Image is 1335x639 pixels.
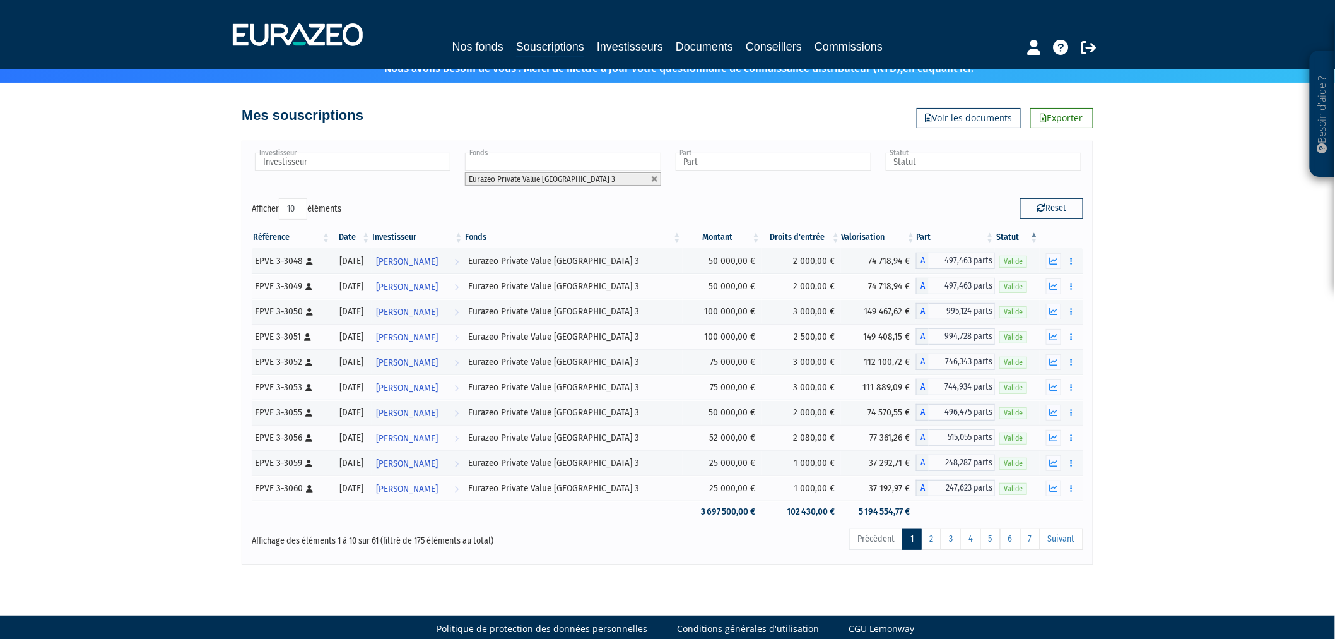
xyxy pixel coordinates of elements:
[683,374,762,400] td: 75 000,00 €
[841,248,916,273] td: 74 718,94 €
[377,452,438,475] span: [PERSON_NAME]
[762,450,841,475] td: 1 000,00 €
[469,457,678,470] div: Eurazeo Private Value [GEOGRAPHIC_DATA] 3
[999,331,1027,343] span: Valide
[336,280,367,293] div: [DATE]
[916,354,929,370] span: A
[916,455,995,471] div: A - Eurazeo Private Value Europe 3
[255,355,327,369] div: EPVE 3-3052
[762,400,841,425] td: 2 000,00 €
[377,351,438,374] span: [PERSON_NAME]
[372,273,464,299] a: [PERSON_NAME]
[377,275,438,299] span: [PERSON_NAME]
[377,326,438,349] span: [PERSON_NAME]
[916,404,995,421] div: A - Eurazeo Private Value Europe 3
[455,351,459,374] i: Voir l'investisseur
[916,278,995,294] div: A - Eurazeo Private Value Europe 3
[331,227,371,248] th: Date: activer pour trier la colonne par ordre croissant
[683,227,762,248] th: Montant: activer pour trier la colonne par ordre croissant
[469,381,678,394] div: Eurazeo Private Value [GEOGRAPHIC_DATA] 3
[762,501,841,523] td: 102 430,00 €
[455,250,459,273] i: Voir l'investisseur
[1030,108,1093,128] a: Exporter
[469,330,678,343] div: Eurazeo Private Value [GEOGRAPHIC_DATA] 3
[999,357,1027,369] span: Valide
[469,406,678,419] div: Eurazeo Private Value [GEOGRAPHIC_DATA] 3
[372,248,464,273] a: [PERSON_NAME]
[916,227,995,248] th: Part: activer pour trier la colonne par ordre croissant
[841,425,916,450] td: 77 361,26 €
[255,280,327,293] div: EPVE 3-3049
[336,381,367,394] div: [DATE]
[455,326,459,349] i: Voir l'investisseur
[841,273,916,299] td: 74 718,94 €
[252,527,587,547] div: Affichage des éléments 1 à 10 sur 61 (filtré de 175 éléments au total)
[306,485,313,493] i: [Français] Personne physique
[999,483,1027,495] span: Valide
[372,349,464,374] a: [PERSON_NAME]
[1315,57,1330,171] p: Besoin d'aide ?
[683,400,762,425] td: 50 000,00 €
[929,354,995,370] span: 746,343 parts
[255,406,327,419] div: EPVE 3-3055
[469,174,615,184] span: Eurazeo Private Value [GEOGRAPHIC_DATA] 3
[242,108,363,123] h4: Mes souscriptions
[233,23,363,46] img: 1732889491-logotype_eurazeo_blanc_rvb.png
[305,434,312,442] i: [Français] Personne physique
[916,354,995,370] div: A - Eurazeo Private Value Europe 3
[372,475,464,501] a: [PERSON_NAME]
[929,480,995,496] span: 247,623 parts
[279,198,307,220] select: Afficheréléments
[597,38,663,56] a: Investisseurs
[841,349,916,374] td: 112 100,72 €
[841,299,916,324] td: 149 467,62 €
[255,254,327,268] div: EPVE 3-3048
[916,480,995,496] div: A - Eurazeo Private Value Europe 3
[377,250,438,273] span: [PERSON_NAME]
[255,305,327,318] div: EPVE 3-3050
[455,452,459,475] i: Voir l'investisseur
[455,402,459,425] i: Voir l'investisseur
[762,374,841,400] td: 3 000,00 €
[815,38,883,56] a: Commissions
[999,382,1027,394] span: Valide
[762,324,841,349] td: 2 500,00 €
[305,409,312,417] i: [Français] Personne physique
[336,431,367,445] div: [DATE]
[1040,529,1083,550] a: Suivant
[683,450,762,475] td: 25 000,00 €
[255,457,327,470] div: EPVE 3-3059
[437,623,647,635] a: Politique de protection des données personnelles
[372,324,464,349] a: [PERSON_NAME]
[255,381,327,394] div: EPVE 3-3053
[469,305,678,318] div: Eurazeo Private Value [GEOGRAPHIC_DATA] 3
[377,402,438,425] span: [PERSON_NAME]
[304,333,311,341] i: [Français] Personne physique
[916,429,995,446] div: A - Eurazeo Private Value Europe 3
[469,431,678,445] div: Eurazeo Private Value [GEOGRAPHIC_DATA] 3
[683,248,762,273] td: 50 000,00 €
[336,254,367,268] div: [DATE]
[676,38,733,56] a: Documents
[916,303,929,319] span: A
[336,482,367,495] div: [DATE]
[336,457,367,470] div: [DATE]
[762,475,841,501] td: 1 000,00 €
[372,425,464,450] a: [PERSON_NAME]
[305,359,312,366] i: [Français] Personne physique
[980,529,1001,550] a: 5
[469,355,678,369] div: Eurazeo Private Value [GEOGRAPHIC_DATA] 3
[305,460,312,467] i: [Français] Personne physique
[469,482,678,495] div: Eurazeo Private Value [GEOGRAPHIC_DATA] 3
[929,253,995,269] span: 497,463 parts
[995,227,1039,248] th: Statut : activer pour trier la colonne par ordre d&eacute;croissant
[841,374,916,400] td: 111 889,09 €
[305,384,312,391] i: [Français] Personne physique
[762,425,841,450] td: 2 080,00 €
[841,450,916,475] td: 37 292,71 €
[255,482,327,495] div: EPVE 3-3060
[841,501,916,523] td: 5 194 554,77 €
[377,301,438,324] span: [PERSON_NAME]
[999,458,1027,470] span: Valide
[762,299,841,324] td: 3 000,00 €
